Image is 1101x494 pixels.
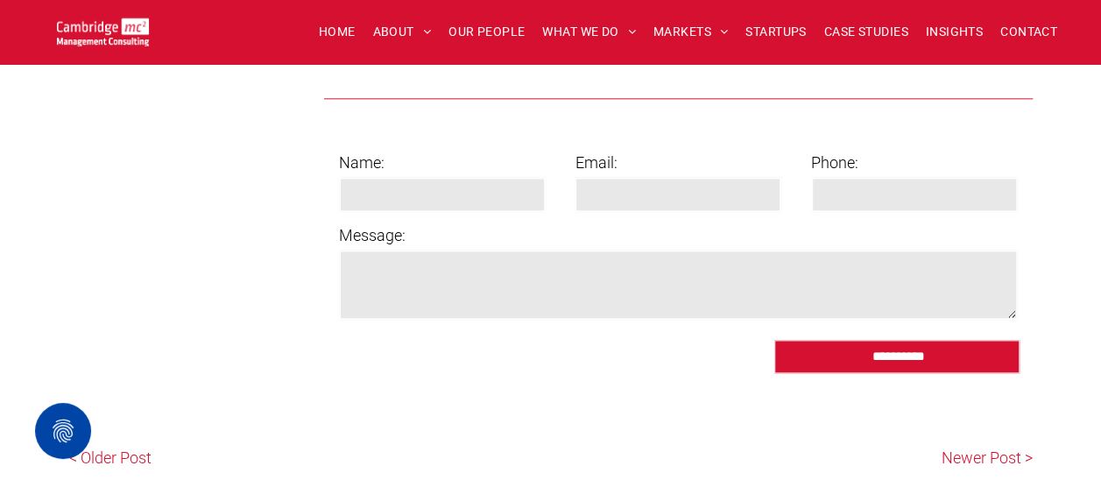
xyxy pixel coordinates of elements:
[917,18,992,46] a: INSIGHTS
[551,430,1033,485] a: Newer Post >
[310,18,364,46] a: HOME
[339,151,546,174] label: Name:
[815,18,917,46] a: CASE STUDIES
[645,18,737,46] a: MARKETS
[575,151,781,174] label: Email:
[440,18,533,46] a: OUR PEOPLE
[811,151,1018,174] label: Phone:
[57,20,149,39] a: Your Business Transformed | Cambridge Management Consulting
[533,18,645,46] a: WHAT WE DO
[364,18,441,46] a: ABOUT
[69,430,551,485] a: < Older Post
[57,18,149,46] img: Go to Homepage
[737,18,815,46] a: STARTUPS
[339,223,1018,247] label: Message:
[992,18,1066,46] a: CONTACT
[69,446,551,469] p: < Older Post
[551,446,1033,469] p: Newer Post >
